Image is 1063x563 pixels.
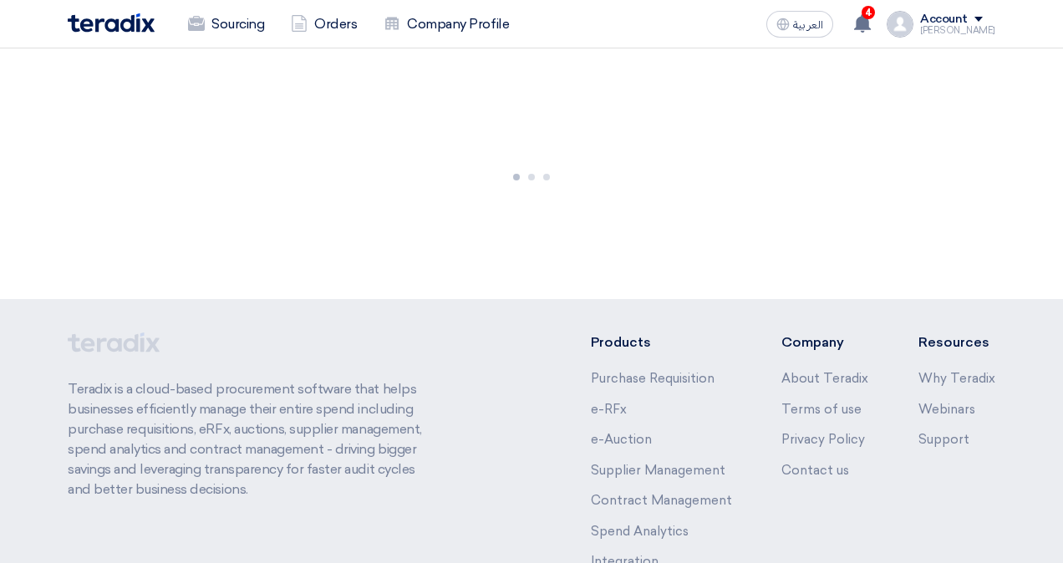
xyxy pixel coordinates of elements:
[68,379,439,500] p: Teradix is a cloud-based procurement software that helps businesses efficiently manage their enti...
[862,6,875,19] span: 4
[175,6,277,43] a: Sourcing
[920,26,995,35] div: [PERSON_NAME]
[277,6,370,43] a: Orders
[591,493,732,508] a: Contract Management
[591,463,725,478] a: Supplier Management
[781,432,865,447] a: Privacy Policy
[591,371,715,386] a: Purchase Requisition
[920,13,968,27] div: Account
[918,402,975,417] a: Webinars
[370,6,522,43] a: Company Profile
[887,11,913,38] img: profile_test.png
[591,402,627,417] a: e-RFx
[68,13,155,33] img: Teradix logo
[918,371,995,386] a: Why Teradix
[591,524,689,539] a: Spend Analytics
[918,432,969,447] a: Support
[793,19,823,31] span: العربية
[918,332,995,353] li: Resources
[781,371,868,386] a: About Teradix
[781,463,849,478] a: Contact us
[766,11,833,38] button: العربية
[781,332,868,353] li: Company
[591,432,652,447] a: e-Auction
[781,402,862,417] a: Terms of use
[591,332,732,353] li: Products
